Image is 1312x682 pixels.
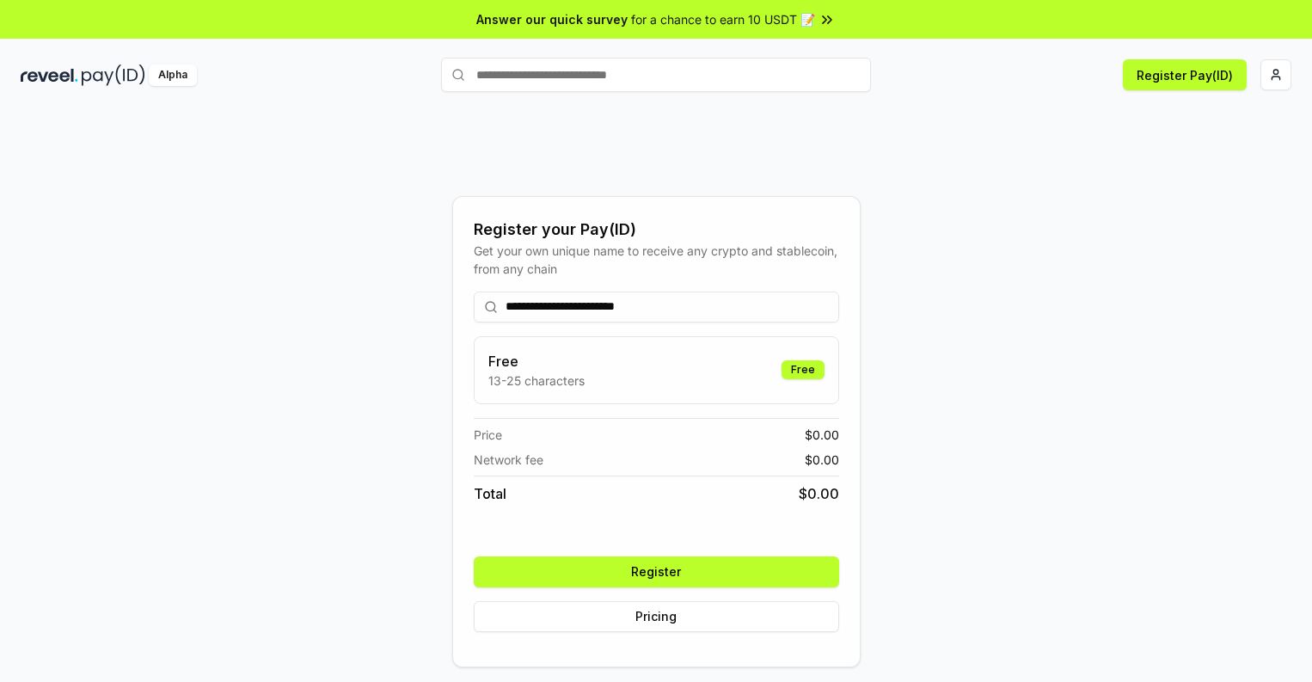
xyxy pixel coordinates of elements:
[82,65,145,86] img: pay_id
[474,601,839,632] button: Pricing
[149,65,197,86] div: Alpha
[474,242,839,278] div: Get your own unique name to receive any crypto and stablecoin, from any chain
[805,426,839,444] span: $ 0.00
[474,483,506,504] span: Total
[474,426,502,444] span: Price
[474,556,839,587] button: Register
[21,65,78,86] img: reveel_dark
[474,451,543,469] span: Network fee
[782,360,825,379] div: Free
[476,10,628,28] span: Answer our quick survey
[474,218,839,242] div: Register your Pay(ID)
[488,351,585,372] h3: Free
[631,10,815,28] span: for a chance to earn 10 USDT 📝
[1123,59,1247,90] button: Register Pay(ID)
[488,372,585,390] p: 13-25 characters
[799,483,839,504] span: $ 0.00
[805,451,839,469] span: $ 0.00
